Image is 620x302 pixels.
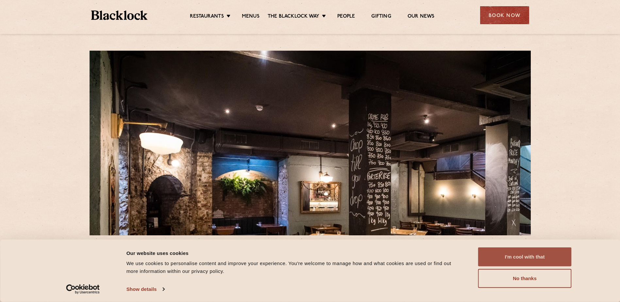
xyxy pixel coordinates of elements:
[54,284,111,294] a: Usercentrics Cookiebot - opens in a new window
[126,284,164,294] a: Show details
[478,269,572,288] button: No thanks
[480,6,529,24] div: Book Now
[91,10,148,20] img: BL_Textured_Logo-footer-cropped.svg
[190,13,224,21] a: Restaurants
[242,13,260,21] a: Menus
[126,260,463,275] div: We use cookies to personalise content and improve your experience. You're welcome to manage how a...
[126,249,463,257] div: Our website uses cookies
[268,13,319,21] a: The Blacklock Way
[371,13,391,21] a: Gifting
[478,247,572,266] button: I'm cool with that
[408,13,435,21] a: Our News
[337,13,355,21] a: People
